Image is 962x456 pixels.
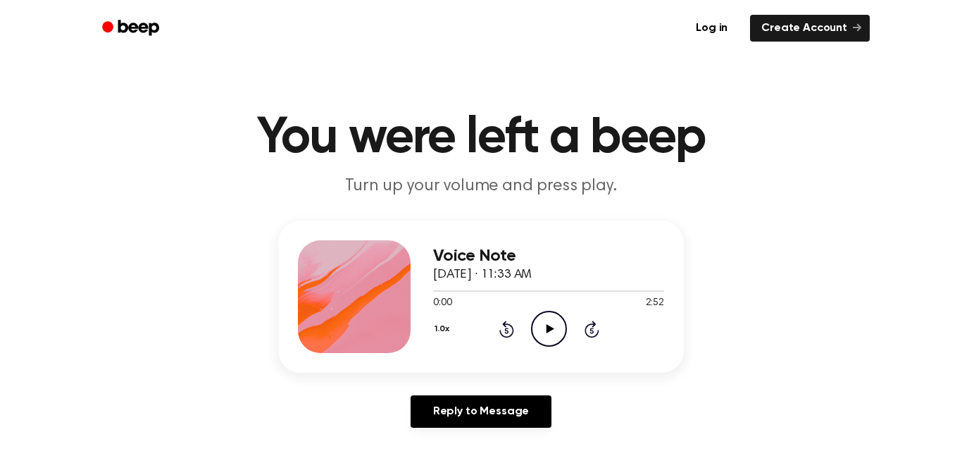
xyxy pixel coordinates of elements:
[682,12,742,44] a: Log in
[411,395,551,428] a: Reply to Message
[92,15,172,42] a: Beep
[646,296,664,311] span: 2:52
[433,247,664,266] h3: Voice Note
[433,317,454,341] button: 1.0x
[433,296,451,311] span: 0:00
[750,15,870,42] a: Create Account
[120,113,842,164] h1: You were left a beep
[433,269,532,281] span: [DATE] · 11:33 AM
[211,175,751,198] p: Turn up your volume and press play.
